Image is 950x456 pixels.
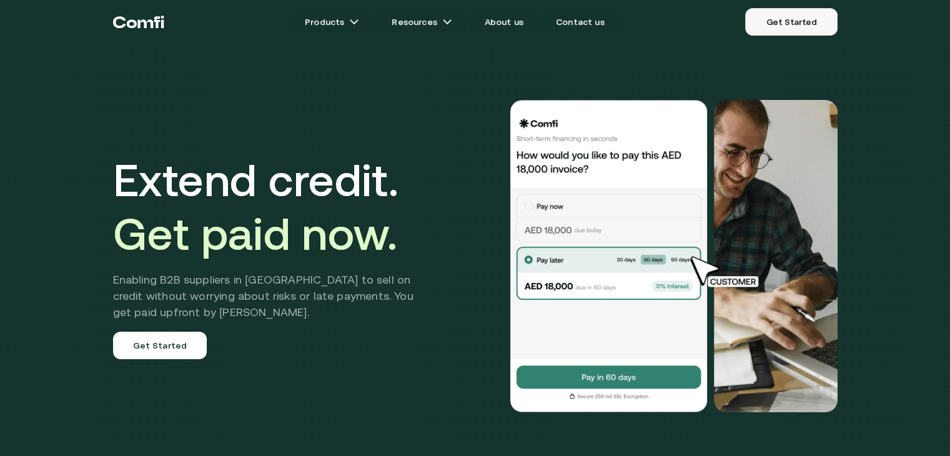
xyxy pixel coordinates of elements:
a: Contact us [541,9,620,34]
img: arrow icons [349,17,359,27]
a: Productsarrow icons [290,9,374,34]
img: cursor [681,254,773,289]
span: Get paid now. [113,208,398,259]
a: Get Started [745,8,837,36]
a: Get Started [113,332,207,359]
img: arrow icons [442,17,452,27]
h2: Enabling B2B suppliers in [GEOGRAPHIC_DATA] to sell on credit without worrying about risks or lat... [113,272,432,320]
img: Would you like to pay this AED 18,000.00 invoice? [509,100,709,412]
a: Resourcesarrow icons [377,9,467,34]
img: Would you like to pay this AED 18,000.00 invoice? [714,100,838,412]
a: Return to the top of the Comfi home page [113,3,164,41]
a: About us [470,9,538,34]
h1: Extend credit. [113,153,432,260]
